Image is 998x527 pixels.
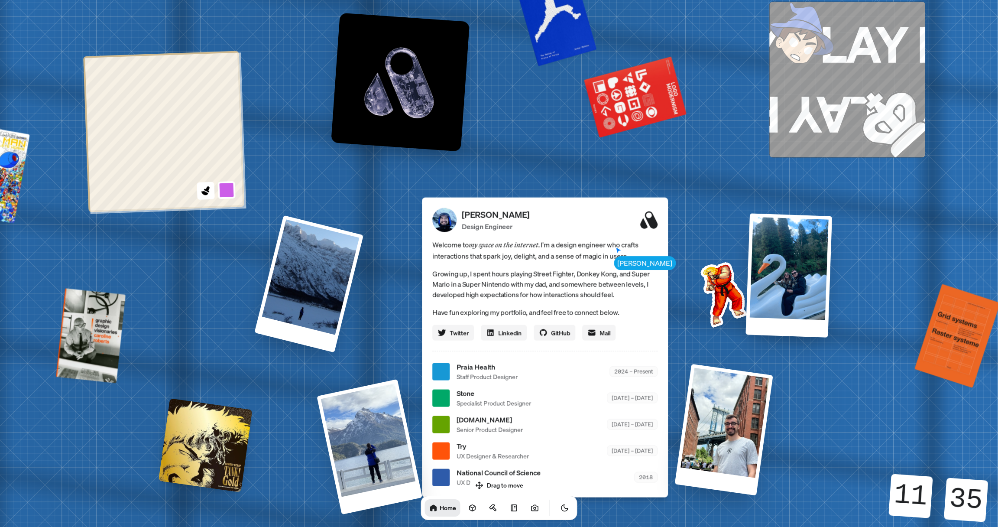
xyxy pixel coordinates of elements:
[607,419,658,430] div: [DATE] – [DATE]
[432,325,474,341] a: Twitter
[551,328,570,337] span: GitHub
[498,328,522,337] span: Linkedin
[607,393,658,403] div: [DATE] – [DATE]
[634,472,658,483] div: 2018
[462,208,529,221] p: [PERSON_NAME]
[457,399,531,408] span: Specialist Product Designer
[457,372,518,381] span: Staff Product Designer
[607,446,658,456] div: [DATE] – [DATE]
[457,468,541,478] span: National Council of Science
[457,441,529,452] span: Try
[457,388,531,399] span: Stone
[450,328,469,337] span: Twitter
[582,325,616,341] a: Mail
[462,221,529,232] p: Design Engineer
[331,13,470,152] img: Logo variation 1
[432,307,658,318] p: Have fun exploring my portfolio, and feel free to connect below.
[432,239,658,262] span: Welcome to I'm a design engineer who crafts interactions that spark joy, delight, and a sense of ...
[432,269,658,300] p: Growing up, I spent hours playing Street Fighter, Donkey Kong, and Super Mario in a Super Nintend...
[457,362,518,372] span: Praia Health
[457,425,523,434] span: Senior Product Designer
[481,325,527,341] a: Linkedin
[469,241,541,249] em: my space on the internet.
[425,499,460,517] a: Home
[457,452,529,461] span: UX Designer & Researcher
[457,415,523,425] span: [DOMAIN_NAME]
[432,208,457,232] img: Profile Picture
[609,366,658,377] div: 2024 – Present
[599,328,610,337] span: Mail
[678,249,765,337] img: Profile example
[440,504,456,512] h1: Home
[534,325,575,341] a: GitHub
[556,499,574,517] button: Toggle Theme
